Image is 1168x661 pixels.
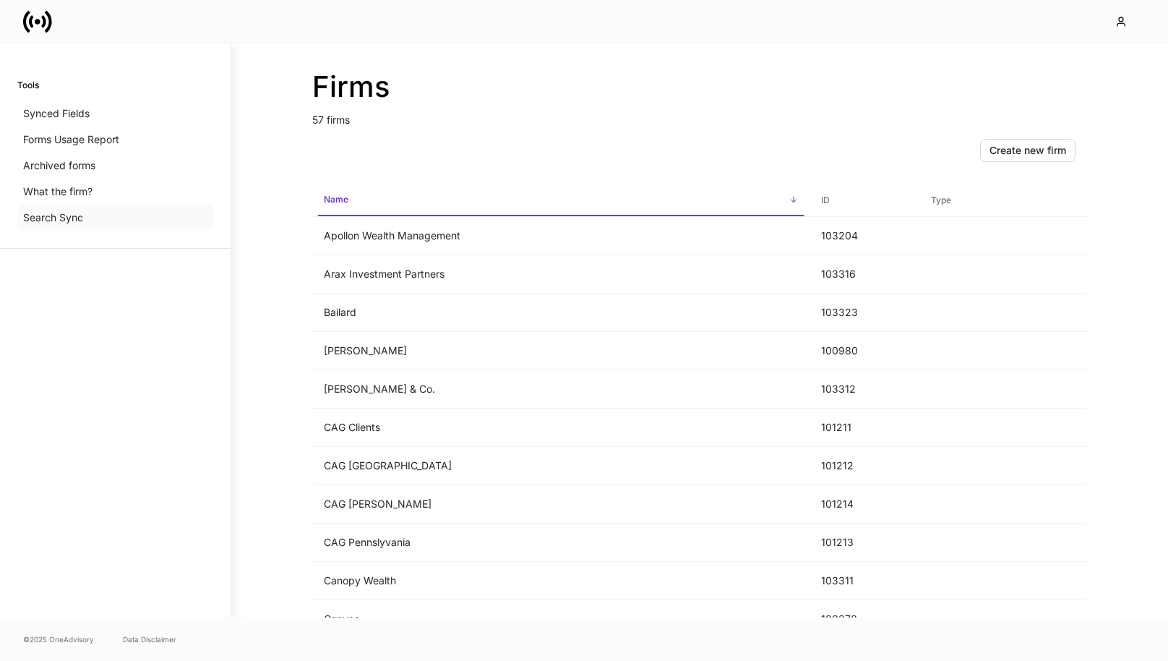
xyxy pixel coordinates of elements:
[17,127,213,153] a: Forms Usage Report
[821,193,830,207] h6: ID
[312,447,810,485] td: CAG [GEOGRAPHIC_DATA]
[810,332,919,370] td: 100980
[318,185,804,216] span: Name
[815,186,914,216] span: ID
[312,485,810,524] td: CAG [PERSON_NAME]
[312,562,810,600] td: Canopy Wealth
[312,332,810,370] td: [PERSON_NAME]
[312,600,810,639] td: Canvas
[23,106,90,121] p: Synced Fields
[312,370,810,409] td: [PERSON_NAME] & Co.
[17,179,213,205] a: What the firm?
[810,370,919,409] td: 103312
[931,193,951,207] h6: Type
[810,524,919,562] td: 101213
[312,255,810,294] td: Arax Investment Partners
[312,69,1087,104] h2: Firms
[17,78,39,92] h6: Tools
[23,184,93,199] p: What the firm?
[23,210,83,225] p: Search Sync
[810,447,919,485] td: 101212
[312,524,810,562] td: CAG Pennslyvania
[312,409,810,447] td: CAG Clients
[810,217,919,255] td: 103204
[23,132,119,147] p: Forms Usage Report
[989,143,1066,158] div: Create new firm
[23,634,94,645] span: © 2025 OneAdvisory
[324,192,348,206] h6: Name
[810,485,919,524] td: 101214
[17,205,213,231] a: Search Sync
[312,217,810,255] td: Apollon Wealth Management
[810,255,919,294] td: 103316
[312,104,1087,127] p: 57 firms
[810,600,919,639] td: 100370
[17,101,213,127] a: Synced Fields
[810,409,919,447] td: 101211
[312,294,810,332] td: Bailard
[23,158,95,173] p: Archived forms
[810,294,919,332] td: 103323
[17,153,213,179] a: Archived forms
[123,634,176,645] a: Data Disclaimer
[925,186,1081,216] span: Type
[810,562,919,600] td: 103311
[980,139,1075,162] button: Create new firm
